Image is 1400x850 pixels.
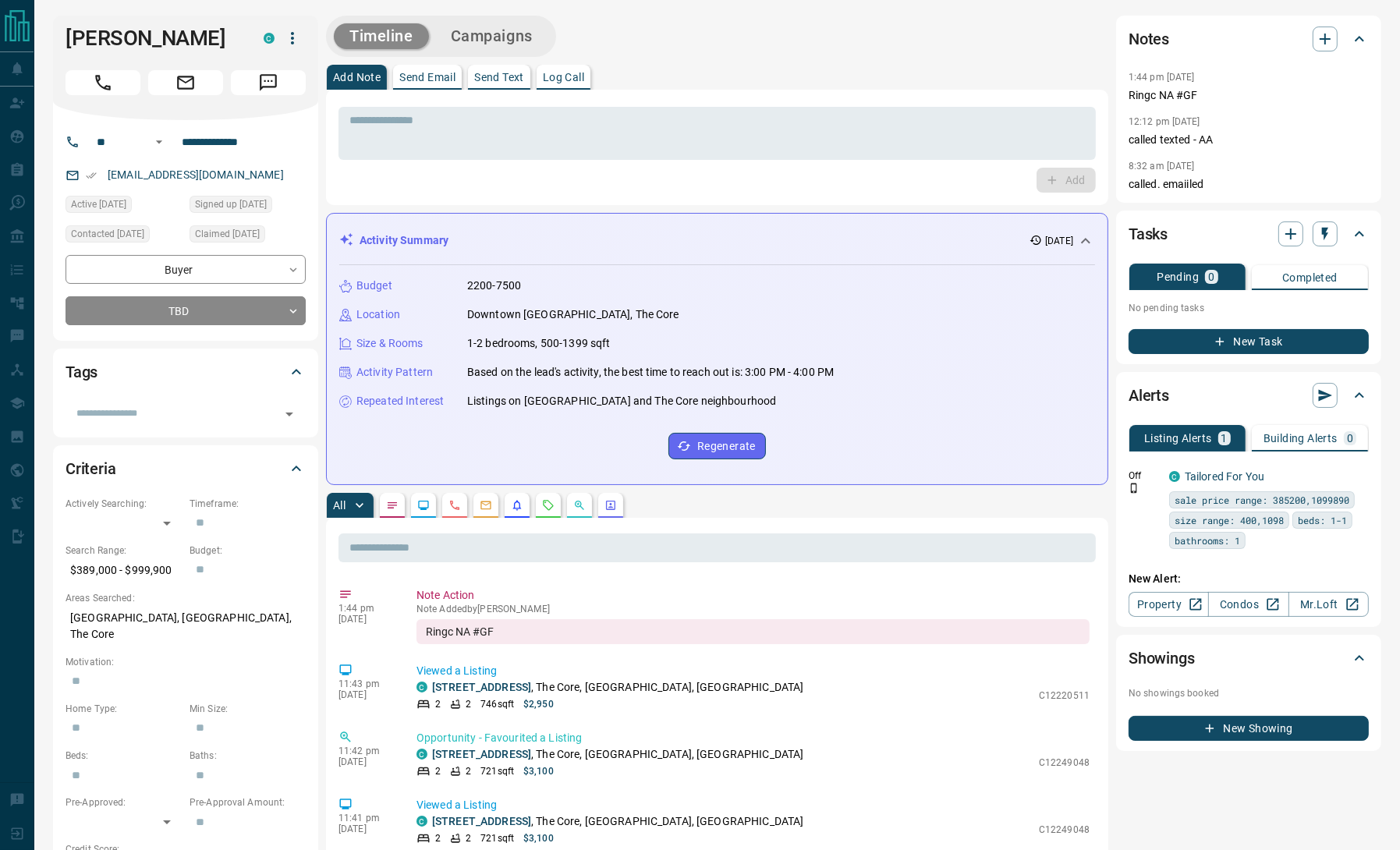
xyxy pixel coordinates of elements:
p: 12:12 pm [DATE] [1129,116,1200,127]
span: bathrooms: 1 [1175,533,1240,548]
a: Condos [1208,592,1288,617]
p: Completed [1282,272,1338,283]
p: Add Note [333,72,381,83]
p: 1-2 bedrooms, 500-1399 sqft [467,335,611,352]
div: Tags [66,353,306,391]
div: condos.ca [416,816,427,827]
p: called. emaiiled [1129,176,1369,193]
p: , The Core, [GEOGRAPHIC_DATA], [GEOGRAPHIC_DATA] [432,813,803,830]
p: 1 [1221,433,1228,444]
p: , The Core, [GEOGRAPHIC_DATA], [GEOGRAPHIC_DATA] [432,679,803,696]
svg: Lead Browsing Activity [417,499,430,512]
p: 2 [435,831,441,845]
p: Activity Pattern [356,364,433,381]
span: sale price range: 385200,1099890 [1175,492,1349,508]
div: condos.ca [264,33,275,44]
svg: Listing Alerts [511,499,523,512]
div: Sat Jun 28 2025 [66,196,182,218]
p: [DATE] [338,689,393,700]
p: Viewed a Listing [416,797,1090,813]
p: Listings on [GEOGRAPHIC_DATA] and The Core neighbourhood [467,393,776,409]
p: Opportunity - Favourited a Listing [416,730,1090,746]
p: Motivation: [66,655,306,669]
a: [STREET_ADDRESS] [432,681,531,693]
p: 0 [1347,433,1353,444]
p: Search Range: [66,544,182,558]
svg: Requests [542,499,555,512]
p: 2 [466,831,471,845]
p: Based on the lead's activity, the best time to reach out is: 3:00 PM - 4:00 PM [467,364,834,381]
p: Send Text [474,72,524,83]
h2: Showings [1129,646,1195,671]
p: 746 sqft [480,697,514,711]
p: 2 [466,697,471,711]
p: Pending [1157,271,1199,282]
p: Off [1129,469,1160,483]
p: $389,000 - $999,900 [66,558,182,583]
p: 11:42 pm [338,746,393,756]
a: Mr.Loft [1288,592,1369,617]
p: Pre-Approved: [66,795,182,809]
a: [STREET_ADDRESS] [432,815,531,827]
p: Size & Rooms [356,335,424,352]
p: called texted - AA [1129,132,1369,148]
p: All [333,500,346,511]
span: beds: 1-1 [1298,512,1347,528]
div: Showings [1129,639,1369,677]
h2: Criteria [66,456,116,481]
button: New Showing [1129,716,1369,741]
button: Regenerate [668,433,766,459]
p: 721 sqft [480,831,514,845]
span: Signed up [DATE] [195,197,267,212]
p: Note Added by [PERSON_NAME] [416,604,1090,614]
svg: Opportunities [573,499,586,512]
a: Property [1129,592,1209,617]
p: C12249048 [1039,756,1090,770]
a: [STREET_ADDRESS] [432,748,531,760]
p: Send Email [399,72,455,83]
div: Tue Sep 19 2023 [190,196,306,218]
span: Active [DATE] [71,197,126,212]
a: [EMAIL_ADDRESS][DOMAIN_NAME] [108,168,284,181]
p: [GEOGRAPHIC_DATA], [GEOGRAPHIC_DATA], The Core [66,605,306,647]
h2: Tags [66,359,97,384]
span: Message [231,70,306,95]
button: Open [150,133,168,151]
p: Budget: [190,544,306,558]
p: Log Call [543,72,584,83]
span: Call [66,70,140,95]
p: C12249048 [1039,823,1090,837]
p: Note Action [416,587,1090,604]
p: Activity Summary [360,232,448,249]
p: 2 [435,697,441,711]
p: Min Size: [190,702,306,716]
h2: Notes [1129,27,1169,51]
p: Listing Alerts [1144,433,1212,444]
p: [DATE] [338,823,393,834]
div: TBD [66,296,306,325]
p: , The Core, [GEOGRAPHIC_DATA], [GEOGRAPHIC_DATA] [432,746,803,763]
svg: Emails [480,499,492,512]
span: size range: 400,1098 [1175,512,1284,528]
p: Pre-Approval Amount: [190,795,306,809]
a: Tailored For You [1185,470,1264,483]
div: condos.ca [416,749,427,760]
p: C12220511 [1039,689,1090,703]
span: Claimed [DATE] [195,226,260,242]
p: Viewed a Listing [416,663,1090,679]
svg: Agent Actions [604,499,617,512]
p: 2200-7500 [467,278,521,294]
p: Actively Searching: [66,497,182,511]
div: Ringc NA #GF [416,619,1090,644]
p: [DATE] [338,614,393,625]
div: Fri Mar 21 2025 [66,225,182,247]
p: Home Type: [66,702,182,716]
svg: Calls [448,499,461,512]
p: Ringc NA #GF [1129,87,1369,104]
p: Areas Searched: [66,591,306,605]
svg: Email Verified [86,170,97,181]
p: 11:43 pm [338,678,393,689]
p: Repeated Interest [356,393,444,409]
p: Baths: [190,749,306,763]
p: $3,100 [523,764,554,778]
